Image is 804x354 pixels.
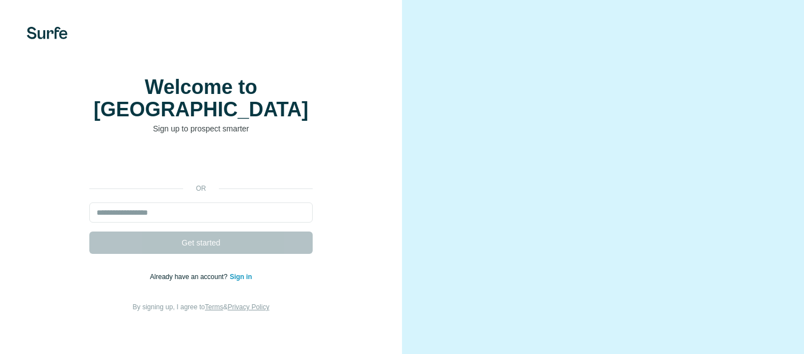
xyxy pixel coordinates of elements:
p: Sign up to prospect smarter [89,123,313,134]
p: or [183,183,219,193]
a: Terms [205,303,223,311]
a: Privacy Policy [228,303,270,311]
img: Surfe's logo [27,27,68,39]
iframe: Sign in with Google Button [84,151,318,176]
span: Already have an account? [150,273,230,281]
a: Sign in [229,273,252,281]
span: By signing up, I agree to & [133,303,270,311]
h1: Welcome to [GEOGRAPHIC_DATA] [89,76,313,121]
